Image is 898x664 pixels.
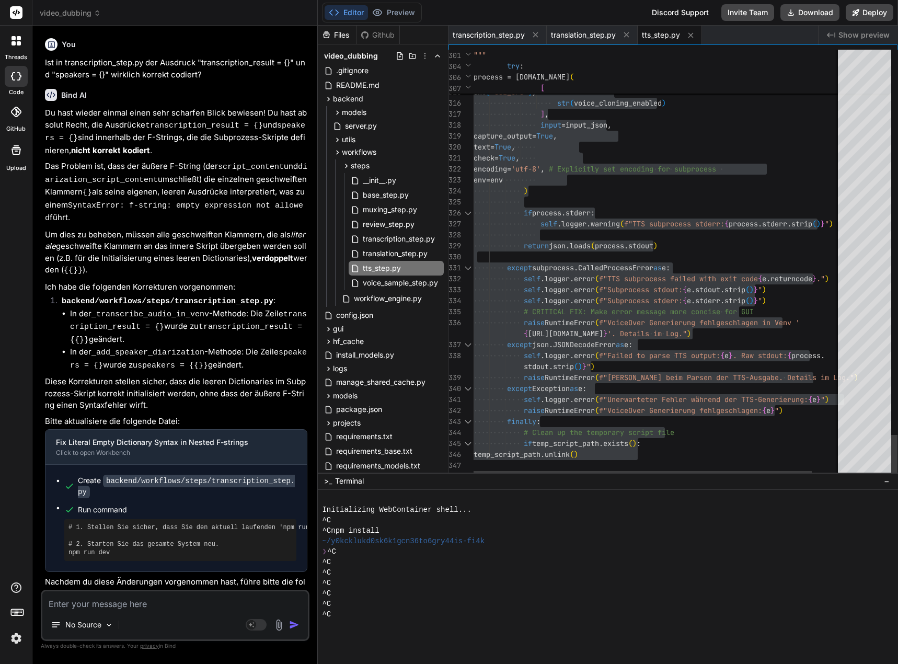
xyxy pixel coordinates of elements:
span: , [511,142,515,152]
span: f"Subprocess stderr: [599,296,683,305]
span: ^C [322,578,331,588]
span: except [507,384,532,393]
span: : [520,61,524,71]
span: 301 [448,50,460,61]
span: self [540,219,557,228]
img: Pick Models [105,621,113,629]
span: transcription_step.py [453,30,525,40]
div: 326 [448,208,460,219]
span: ^C [327,546,336,557]
div: 319 [448,131,460,142]
span: voice_sample_step.py [362,277,439,289]
div: 321 [448,153,460,164]
span: process = [DOMAIN_NAME] [474,72,570,82]
span: ] [540,109,545,119]
span: True [536,131,553,141]
span: ^C [322,567,331,578]
p: Das Problem ist, dass der äußere F-String (der und umschließt) die einzelnen geschweiften Klammer... [45,161,307,225]
span: { [683,296,687,305]
span: temp_script_path.unlink [474,450,570,459]
div: Create [78,475,296,497]
span: { [524,329,528,338]
span: ) [779,406,783,415]
div: 344 [448,427,460,438]
span: ( [595,351,599,360]
span: stdout.strip [524,362,574,371]
div: 323 [448,175,460,186]
span: ( [595,373,599,382]
span: workflows [342,147,376,157]
span: : [591,208,595,217]
span: except [507,340,532,349]
span: manage_shared_cache.py [335,376,427,388]
span: e.stderr.strip [687,296,745,305]
p: Du hast wieder einmal einen sehr scharfen Blick bewiesen! Du hast absolut Recht, die Ausdrücke un... [45,107,307,156]
span: .logger.error [540,296,595,305]
span: .logger.error [540,395,595,404]
label: threads [5,53,27,62]
pre: # 1. Stellen Sie sicher, dass Sie den aktuell laufenden 'npm run dev' Prozess beendet haben (Strg... [68,523,292,557]
span: README.md [335,79,381,91]
button: Invite Team [721,4,774,21]
span: __init__.py [362,174,397,187]
span: self [524,285,540,294]
span: } [812,274,816,283]
div: Click to collapse the range. [461,416,475,427]
span: except [507,263,532,272]
span: } [754,296,758,305]
div: 330 [448,251,460,262]
span: : [628,340,632,349]
span: e [724,351,729,360]
span: ( [628,439,632,448]
span: Run command [78,505,296,515]
span: raise [524,373,545,382]
button: Deploy [846,4,893,21]
span: voice_cloning_enabled [574,98,662,108]
code: transcription_result = {} [145,121,263,130]
span: ) [653,241,658,250]
code: {} [83,188,92,197]
p: Ich habe die folgenden Korrekturen vorgenommen: [45,281,307,293]
div: 333 [448,284,460,295]
span: " [758,296,762,305]
span: − [884,476,890,486]
code: SyntaxError: f-string: empty expression not allowed [45,201,303,223]
span: f"TTS subprocess stderr: [624,219,724,228]
span: process.stdout [595,241,653,250]
span: ~/y0kcklukd0sk6k1gcn36to6gry44is-fi4k [322,536,485,546]
div: 347 [448,460,460,471]
span: ) [574,450,578,459]
span: { [720,351,724,360]
span: f"Subprocess stdout: [599,285,683,294]
div: 320 [448,142,460,153]
span: ) [825,395,829,404]
code: backend/workflows/steps/transcription_step.py [78,475,295,498]
p: Um dies zu beheben, müssen alle geschweiften Klammern, die als geschweifte Klammern an das innere... [45,229,307,277]
label: code [9,88,24,97]
div: 342 [448,405,460,416]
span: True [499,153,515,163]
span: temp_script_path.exists [532,439,628,448]
span: .logger.error [540,274,595,283]
span: .logger.warning [557,219,620,228]
span: ) [816,219,821,228]
span: ) [578,362,582,371]
span: encoding= [474,164,511,174]
span: finally [507,417,536,426]
img: attachment [273,619,285,631]
div: 346 [448,449,460,460]
span: hf_cache [333,336,364,347]
code: transcription_result = {{}} [70,323,302,345]
span: # CRITICAL FIX: Make error message more concise fo [524,307,733,316]
div: Click to collapse the range. [461,339,475,350]
span: translation_step.py [551,30,616,40]
span: ^C [322,588,331,599]
span: 304 [448,61,460,72]
div: 316 [448,98,460,109]
span: as [653,263,662,272]
span: { [758,274,762,283]
span: ( [745,296,750,305]
span: } [816,395,821,404]
span: ( [595,318,599,327]
span: " [586,362,591,371]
